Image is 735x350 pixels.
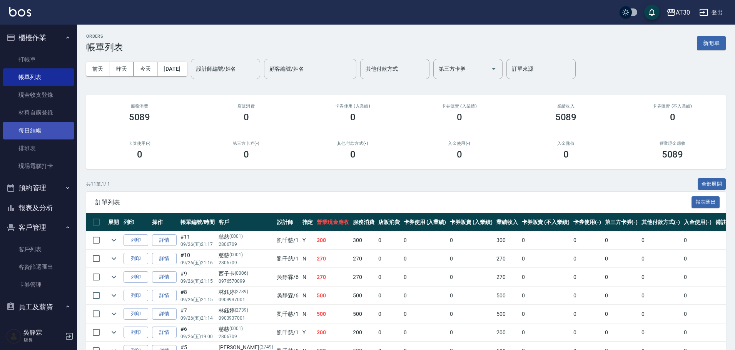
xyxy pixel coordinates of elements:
td: 500 [351,287,376,305]
p: 0903937001 [219,296,273,303]
td: 500 [315,287,351,305]
p: 09/26 (五) 21:16 [180,259,215,266]
td: 200 [315,323,351,342]
td: 0 [376,305,402,323]
td: 0 [402,250,448,268]
button: 列印 [124,308,148,320]
button: expand row [108,290,120,301]
h3: 0 [244,149,249,160]
td: 0 [520,231,571,249]
div: 西子卡 [219,270,273,278]
h2: 店販消費 [202,104,290,109]
a: 詳情 [152,234,177,246]
td: 270 [315,268,351,286]
td: 0 [448,305,494,323]
button: expand row [108,253,120,264]
h2: 卡券販賣 (不入業績) [628,104,717,109]
p: 2806709 [219,333,273,340]
h2: 第三方卡券(-) [202,141,290,146]
span: 訂單列表 [95,199,692,206]
p: 0976570099 [219,278,273,285]
button: 報表匯出 [692,196,720,208]
th: 卡券販賣 (入業績) [448,213,494,231]
h2: 卡券使用 (入業績) [309,104,397,109]
button: 登出 [696,5,726,20]
button: expand row [108,234,120,246]
td: 0 [682,268,713,286]
div: 慈慈 [219,233,273,241]
td: 0 [448,287,494,305]
td: 270 [494,250,520,268]
button: 櫃檯作業 [3,28,74,48]
h2: 卡券販賣 (入業績) [415,104,503,109]
th: 指定 [301,213,315,231]
td: 0 [571,231,603,249]
button: Open [488,63,500,75]
button: 報表及分析 [3,198,74,218]
div: 林鈺婷 [219,288,273,296]
td: 0 [448,231,494,249]
a: 詳情 [152,253,177,265]
h3: 0 [244,112,249,123]
a: 報表匯出 [692,198,720,206]
td: 吳靜霖 /6 [275,268,301,286]
td: 0 [376,287,402,305]
a: 新開單 [697,39,726,46]
td: 0 [640,305,682,323]
td: 0 [603,268,640,286]
div: AT30 [676,8,690,17]
div: 慈慈 [219,251,273,259]
td: 劉千慈 /1 [275,305,301,323]
button: save [644,5,660,20]
button: expand row [108,271,120,283]
td: 500 [494,305,520,323]
button: 昨天 [110,62,134,76]
p: (2739) [235,288,249,296]
p: 2806709 [219,259,273,266]
a: 現金收支登錄 [3,86,74,104]
h3: 0 [563,149,569,160]
td: 0 [682,231,713,249]
h3: 帳單列表 [86,42,123,53]
button: 客戶管理 [3,217,74,237]
td: 0 [682,305,713,323]
td: 0 [603,250,640,268]
th: 卡券使用 (入業績) [402,213,448,231]
h3: 0 [457,112,462,123]
th: 店販消費 [376,213,402,231]
th: 設計師 [275,213,301,231]
td: 200 [494,323,520,342]
p: 09/26 (五) 19:00 [180,333,215,340]
td: 0 [402,305,448,323]
td: 0 [376,323,402,342]
p: 09/26 (五) 21:17 [180,241,215,248]
td: 0 [448,268,494,286]
td: 0 [603,287,640,305]
button: 全部展開 [698,178,726,190]
td: 0 [682,287,713,305]
h2: 卡券使用(-) [95,141,184,146]
p: 09/26 (五) 21:15 [180,296,215,303]
a: 打帳單 [3,51,74,68]
button: AT30 [663,5,693,20]
th: 卡券販賣 (不入業績) [520,213,571,231]
td: 0 [402,231,448,249]
th: 帳單編號/時間 [179,213,217,231]
a: 排班表 [3,139,74,157]
div: 林鈺婷 [219,307,273,315]
div: 慈慈 [219,325,273,333]
td: 300 [494,231,520,249]
h2: 入金儲值 [522,141,610,146]
td: 劉千慈 /1 [275,231,301,249]
td: 0 [402,287,448,305]
h2: 其他付款方式(-) [309,141,397,146]
td: 0 [571,287,603,305]
button: expand row [108,327,120,338]
button: expand row [108,308,120,320]
td: Y [301,231,315,249]
td: 0 [376,268,402,286]
p: 2806709 [219,241,273,248]
td: 0 [402,268,448,286]
td: 劉千慈 /1 [275,323,301,342]
button: 前天 [86,62,110,76]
